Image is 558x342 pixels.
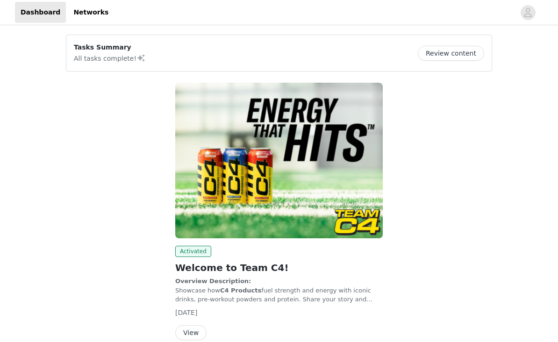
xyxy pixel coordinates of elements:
[74,52,146,64] p: All tasks complete!
[175,278,251,285] strong: Overview Description:
[418,46,484,61] button: Review content
[175,329,207,336] a: View
[175,309,197,316] span: [DATE]
[68,2,114,23] a: Networks
[175,325,207,340] button: View
[175,277,383,304] p: Showcase how fuel strength and energy with iconic drinks, pre-workout powders and protein. Share ...
[15,2,66,23] a: Dashboard
[523,5,532,20] div: avatar
[220,287,261,294] strong: C4 Products
[175,246,211,257] span: Activated
[175,83,383,238] img: Cellucor
[74,43,146,52] p: Tasks Summary
[175,261,383,275] h2: Welcome to Team C4!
